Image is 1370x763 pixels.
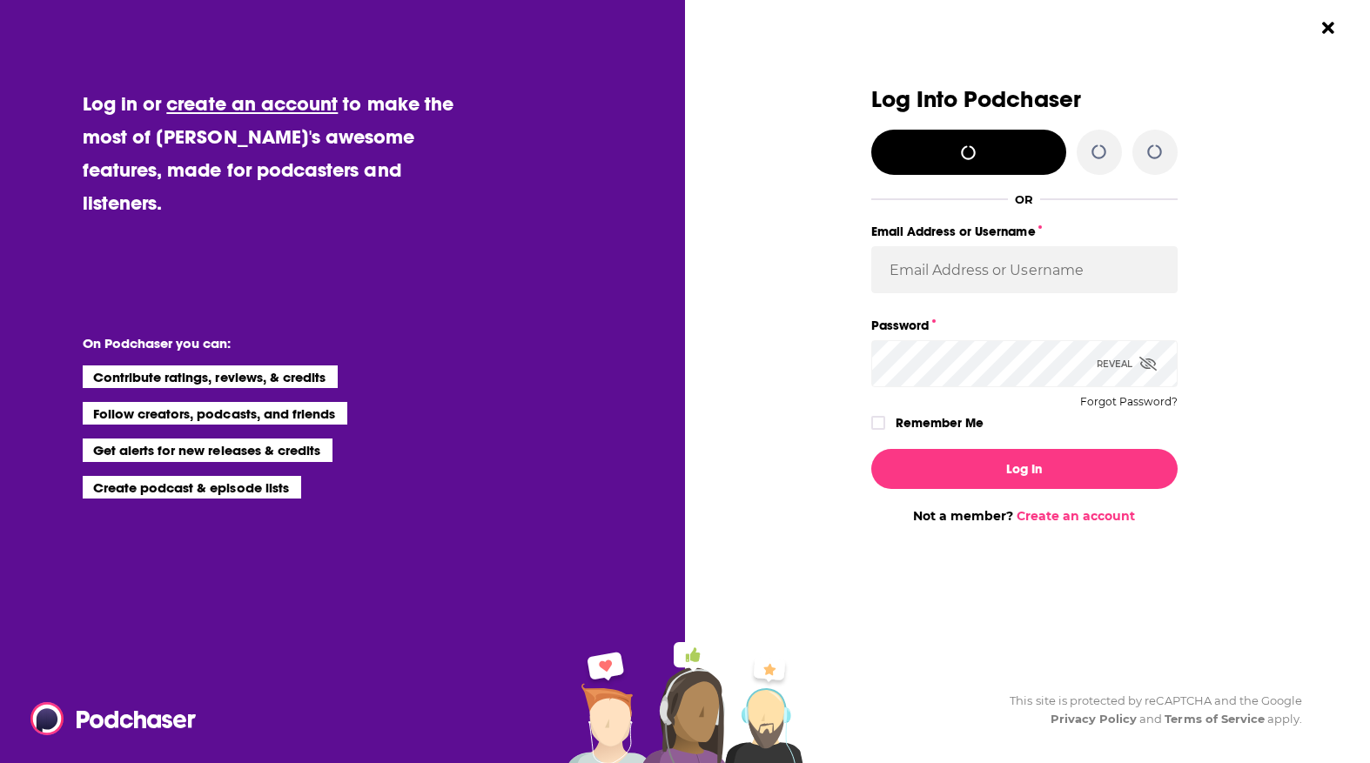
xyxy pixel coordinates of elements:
[871,508,1178,524] div: Not a member?
[30,702,198,735] img: Podchaser - Follow, Share and Rate Podcasts
[871,314,1178,337] label: Password
[30,702,184,735] a: Podchaser - Follow, Share and Rate Podcasts
[896,412,984,434] label: Remember Me
[871,246,1178,293] input: Email Address or Username
[871,87,1178,112] h3: Log Into Podchaser
[1015,192,1033,206] div: OR
[166,91,338,116] a: create an account
[871,220,1178,243] label: Email Address or Username
[83,365,339,388] li: Contribute ratings, reviews, & credits
[1312,11,1345,44] button: Close Button
[1097,340,1157,387] div: Reveal
[871,449,1178,489] button: Log In
[1080,396,1178,408] button: Forgot Password?
[1051,712,1138,726] a: Privacy Policy
[1017,508,1135,524] a: Create an account
[83,438,332,461] li: Get alerts for new releases & credits
[83,335,431,351] li: On Podchaser you can:
[1165,712,1265,726] a: Terms of Service
[83,402,348,425] li: Follow creators, podcasts, and friends
[996,692,1302,728] div: This site is protected by reCAPTCHA and the Google and apply.
[83,476,301,499] li: Create podcast & episode lists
